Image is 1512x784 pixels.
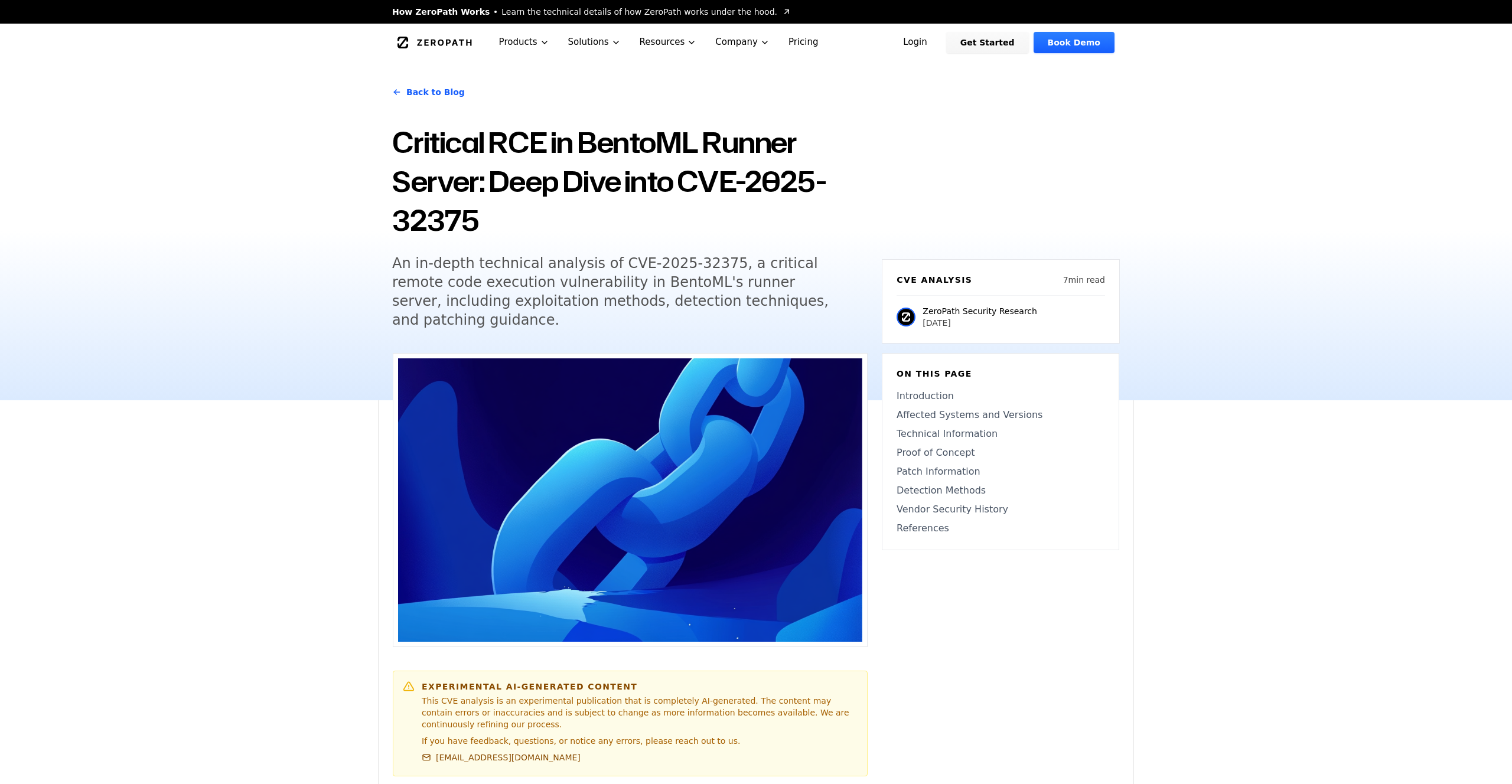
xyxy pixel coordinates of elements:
p: ZeroPath Security Research [923,305,1037,317]
h1: Critical RCE in BentoML Runner Server: Deep Dive into CVE-2025-32375 [392,123,868,240]
p: [DATE] [923,317,1037,329]
a: Back to Blog [392,76,465,109]
img: ZeroPath Security Research [897,308,915,326]
h6: On this page [897,368,1104,380]
p: If you have feedback, questions, or notice any errors, please reach out to us. [422,735,858,747]
button: Products [490,24,559,61]
h6: Experimental AI-Generated Content [422,681,858,692]
p: This CVE analysis is an experimental publication that is completely AI-generated. The content may... [422,695,858,730]
a: Detection Methods [897,484,1104,498]
button: Company [706,24,779,61]
a: Pricing [779,24,828,61]
h6: CVE Analysis [897,274,972,286]
a: References [897,521,1104,535]
a: Get Started [946,32,1029,53]
a: Introduction [897,389,1104,403]
span: Learn the technical details of how ZeroPath works under the hood. [501,6,777,18]
a: Technical Information [897,427,1104,441]
a: Proof of Concept [897,446,1104,460]
button: Resources [630,24,706,61]
a: Vendor Security History [897,502,1104,517]
a: Login [889,32,941,53]
span: How ZeroPath Works [392,6,490,18]
h5: An in-depth technical analysis of CVE-2025-32375, a critical remote code execution vulnerability ... [392,254,846,329]
a: Patch Information [897,465,1104,479]
img: Critical RCE in BentoML Runner Server: Deep Dive into CVE-2025-32375 [398,358,862,642]
a: Book Demo [1034,32,1115,53]
button: Solutions [559,24,630,61]
a: Affected Systems and Versions [897,408,1104,422]
nav: Global [378,24,1134,61]
a: [EMAIL_ADDRESS][DOMAIN_NAME] [422,752,581,763]
a: How ZeroPath WorksLearn the technical details of how ZeroPath works under the hood. [392,6,791,18]
p: 7 min read [1063,274,1105,286]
